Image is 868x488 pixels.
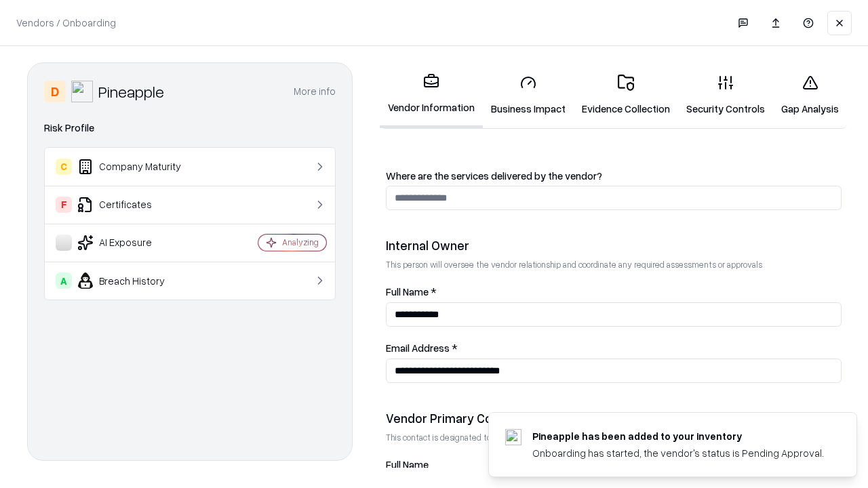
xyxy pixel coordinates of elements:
label: Full Name [386,460,842,470]
a: Evidence Collection [574,64,678,127]
div: Breach History [56,272,218,289]
img: pineappleenergy.com [505,429,521,445]
div: AI Exposure [56,235,218,251]
div: Pineapple has been added to your inventory [532,429,824,443]
div: A [56,272,72,289]
a: Gap Analysis [773,64,847,127]
div: Vendor Primary Contact [386,410,842,426]
div: Internal Owner [386,237,842,253]
div: C [56,159,72,175]
div: Onboarding has started, the vendor's status is Pending Approval. [532,446,824,460]
div: Pineapple [98,81,164,102]
p: This person will oversee the vendor relationship and coordinate any required assessments or appro... [386,259,842,270]
div: F [56,197,72,213]
div: D [44,81,66,102]
label: Email Address * [386,343,842,353]
div: Company Maturity [56,159,218,175]
label: Where are the services delivered by the vendor? [386,171,842,181]
p: Vendors / Onboarding [16,16,116,30]
div: Analyzing [282,237,319,248]
img: Pineapple [71,81,93,102]
a: Vendor Information [380,62,483,128]
div: Certificates [56,197,218,213]
a: Security Controls [678,64,773,127]
a: Business Impact [483,64,574,127]
div: Risk Profile [44,120,336,136]
label: Full Name * [386,287,842,297]
p: This contact is designated to receive the assessment request from Shift [386,432,842,443]
button: More info [294,79,336,104]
